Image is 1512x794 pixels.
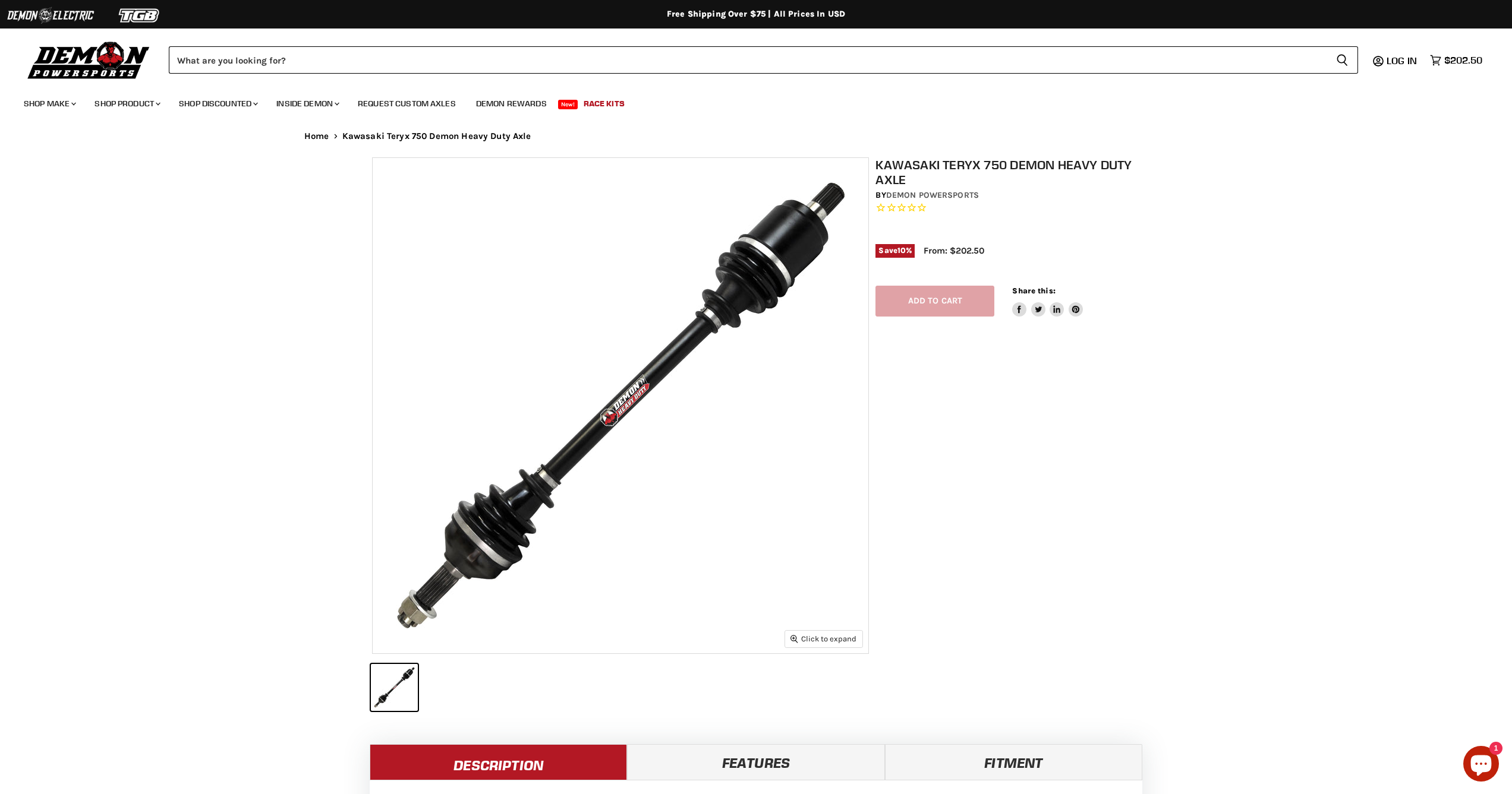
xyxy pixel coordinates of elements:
span: New! [558,100,578,109]
h1: Kawasaki Teryx 750 Demon Heavy Duty Axle [875,157,1146,187]
span: Kawasaki Teryx 750 Demon Heavy Duty Axle [342,131,531,141]
a: Shop Discounted [170,91,265,116]
span: Save % [875,244,915,257]
a: Log in [1381,55,1424,66]
a: Race Kits [575,91,634,116]
div: by [875,189,1146,202]
ul: Main menu [15,87,1479,116]
a: Request Custom Axles [349,91,465,116]
a: Inside Demon [267,91,346,116]
span: 10 [897,246,906,255]
a: Description [370,744,627,780]
a: Features [627,744,884,780]
button: Search [1327,46,1358,74]
a: Demon Powersports [886,190,979,200]
a: Shop Product [86,91,168,116]
nav: Breadcrumbs [281,131,1231,141]
span: $202.50 [1444,55,1482,66]
aside: Share this: [1012,286,1083,317]
form: Product [169,46,1358,74]
span: Rated 0.0 out of 5 stars 0 reviews [875,202,1146,214]
span: Share this: [1012,286,1055,295]
a: Home [304,131,329,141]
input: Search [169,46,1327,74]
span: Click to expand [790,634,856,643]
div: Free Shipping Over $75 | All Prices In USD [281,9,1231,20]
a: Fitment [885,744,1142,780]
span: From: $202.50 [924,245,984,256]
span: Log in [1387,55,1417,67]
img: Demon Powersports [24,39,154,81]
a: Shop Make [15,91,83,116]
a: Demon Rewards [467,91,556,116]
img: TGB Logo 2 [95,4,184,27]
a: $202.50 [1424,52,1488,69]
img: IMAGE [373,158,868,653]
button: IMAGE thumbnail [371,664,418,711]
img: Demon Electric Logo 2 [6,4,95,27]
button: Click to expand [785,631,862,647]
inbox-online-store-chat: Shopify online store chat [1460,746,1502,784]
